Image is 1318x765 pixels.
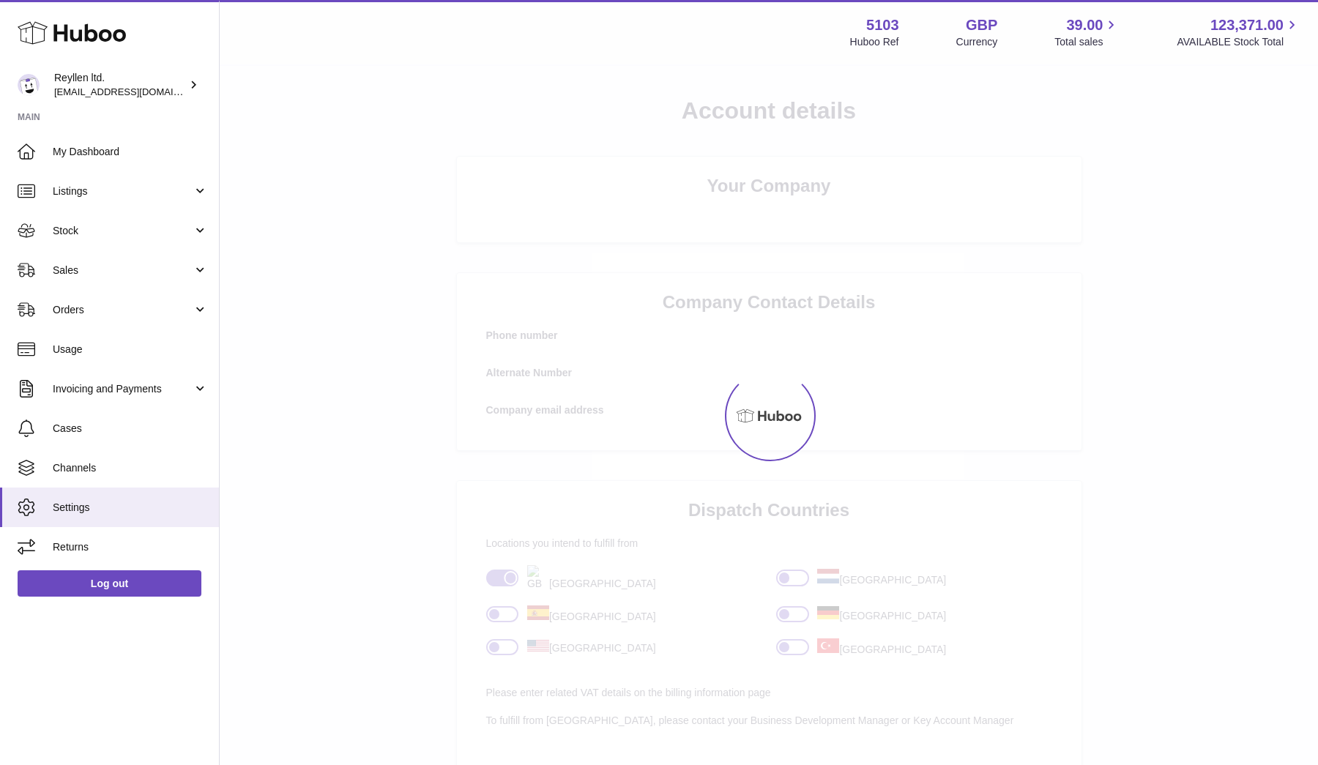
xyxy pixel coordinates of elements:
[956,35,998,49] div: Currency
[1177,35,1300,49] span: AVAILABLE Stock Total
[53,501,208,515] span: Settings
[966,15,997,35] strong: GBP
[53,184,193,198] span: Listings
[1054,15,1120,49] a: 39.00 Total sales
[53,461,208,475] span: Channels
[1210,15,1284,35] span: 123,371.00
[53,422,208,436] span: Cases
[1177,15,1300,49] a: 123,371.00 AVAILABLE Stock Total
[53,264,193,277] span: Sales
[866,15,899,35] strong: 5103
[1066,15,1103,35] span: 39.00
[53,224,193,238] span: Stock
[54,71,186,99] div: Reyllen ltd.
[53,145,208,159] span: My Dashboard
[53,303,193,317] span: Orders
[18,570,201,597] a: Log out
[54,86,215,97] span: [EMAIL_ADDRESS][DOMAIN_NAME]
[850,35,899,49] div: Huboo Ref
[53,540,208,554] span: Returns
[53,382,193,396] span: Invoicing and Payments
[1054,35,1120,49] span: Total sales
[53,343,208,357] span: Usage
[18,74,40,96] img: reyllen@reyllen.com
